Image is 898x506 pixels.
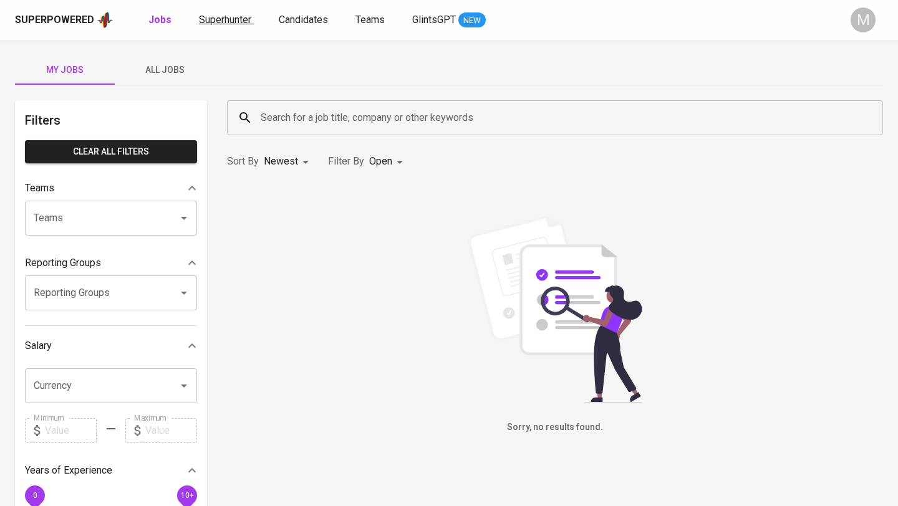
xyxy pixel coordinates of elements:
a: Superpoweredapp logo [15,11,113,29]
span: Open [369,155,392,167]
p: Reporting Groups [25,255,101,270]
b: Jobs [148,14,171,26]
p: Filter By [328,154,364,169]
p: Years of Experience [25,463,112,478]
p: Sort By [227,154,259,169]
p: Teams [25,181,54,196]
a: Candidates [279,12,331,28]
a: Jobs [148,12,174,28]
img: app logo [97,11,113,29]
input: Value [45,418,97,443]
div: Open [369,150,407,173]
div: Reporting Groups [25,251,197,275]
div: Salary [25,333,197,358]
span: 10+ [180,490,193,499]
input: Value [145,418,197,443]
div: Years of Experience [25,458,197,483]
button: Open [175,377,193,394]
button: Open [175,209,193,227]
a: Teams [355,12,387,28]
span: Superhunter [199,14,251,26]
span: Candidates [279,14,328,26]
span: 0 [32,490,37,499]
a: Superhunter [199,12,254,28]
button: Clear All filters [25,140,197,163]
div: Teams [25,176,197,201]
div: Superpowered [15,13,94,27]
span: Teams [355,14,385,26]
div: M [851,7,876,32]
p: Newest [264,154,298,169]
h6: Sorry, no results found. [227,421,883,434]
span: Clear All filters [35,144,187,160]
span: My Jobs [22,62,107,78]
span: GlintsGPT [412,14,456,26]
span: All Jobs [122,62,207,78]
h6: Filters [25,110,197,130]
span: NEW [458,14,486,27]
div: Newest [264,150,313,173]
p: Salary [25,338,52,353]
a: GlintsGPT NEW [412,12,486,28]
button: Open [175,284,193,302]
img: file_searching.svg [461,216,649,403]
